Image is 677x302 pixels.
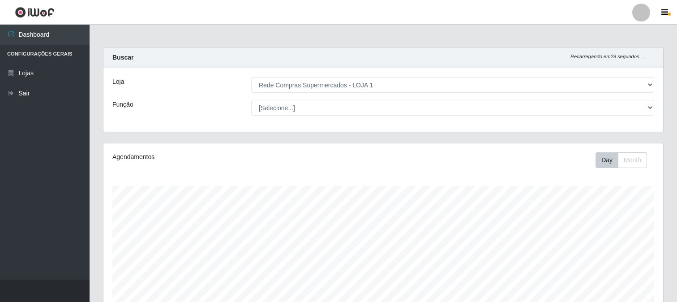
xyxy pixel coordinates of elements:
div: First group [596,152,647,168]
label: Loja [112,77,124,86]
img: CoreUI Logo [15,7,55,18]
button: Month [618,152,647,168]
div: Toolbar with button groups [596,152,654,168]
label: Função [112,100,133,109]
button: Day [596,152,618,168]
div: Agendamentos [112,152,330,162]
strong: Buscar [112,54,133,61]
i: Recarregando em 29 segundos... [570,54,643,59]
